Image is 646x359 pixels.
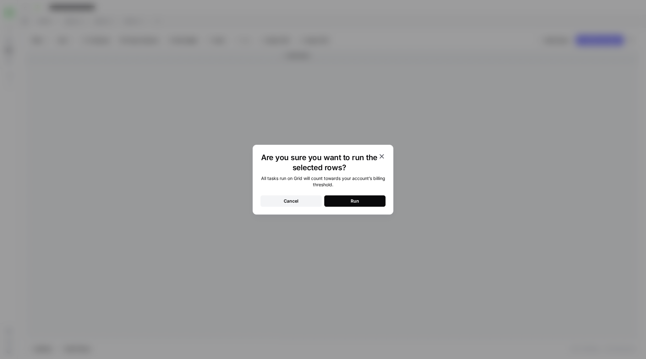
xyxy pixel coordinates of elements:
div: Cancel [284,198,298,204]
div: Run [351,198,359,204]
button: Run [324,195,386,207]
button: Cancel [260,195,322,207]
h1: Are you sure you want to run the selected rows? [260,153,378,173]
div: All tasks run on Grid will count towards your account’s billing threshold. [260,175,386,188]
